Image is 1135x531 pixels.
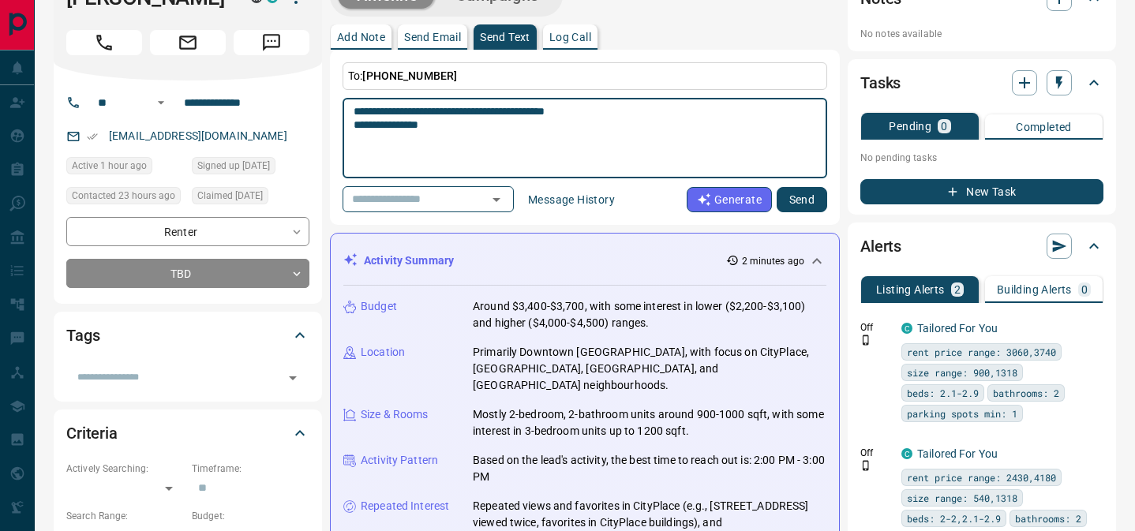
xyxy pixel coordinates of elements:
[901,448,912,459] div: condos.ca
[860,460,871,471] svg: Push Notification Only
[473,344,826,394] p: Primarily Downtown [GEOGRAPHIC_DATA], with focus on CityPlace, [GEOGRAPHIC_DATA], [GEOGRAPHIC_DAT...
[954,284,961,295] p: 2
[66,414,309,452] div: Criteria
[876,284,945,295] p: Listing Alerts
[364,252,454,269] p: Activity Summary
[742,254,804,268] p: 2 minutes ago
[907,406,1017,421] span: parking spots min: 1
[860,146,1103,170] p: No pending tasks
[66,421,118,446] h2: Criteria
[282,367,304,389] button: Open
[150,30,226,55] span: Email
[1081,284,1088,295] p: 0
[907,469,1056,485] span: rent price range: 2430,4180
[109,129,287,142] a: [EMAIL_ADDRESS][DOMAIN_NAME]
[473,406,826,439] p: Mostly 2-bedroom, 2-bathroom units around 900-1000 sqft, with some interest in 3-bedroom units up...
[860,227,1103,265] div: Alerts
[907,510,1001,526] span: beds: 2-2,2.1-2.9
[1016,122,1072,133] p: Completed
[901,323,912,334] div: condos.ca
[860,64,1103,102] div: Tasks
[473,298,826,331] p: Around $3,400-$3,700, with some interest in lower ($2,200-$3,100) and higher ($4,000-$4,500) ranges.
[72,188,175,204] span: Contacted 23 hours ago
[66,217,309,246] div: Renter
[192,462,309,476] p: Timeframe:
[152,93,170,112] button: Open
[234,30,309,55] span: Message
[917,447,998,460] a: Tailored For You
[361,498,449,514] p: Repeated Interest
[197,188,263,204] span: Claimed [DATE]
[66,323,99,348] h2: Tags
[860,179,1103,204] button: New Task
[197,158,270,174] span: Signed up [DATE]
[66,316,309,354] div: Tags
[480,32,530,43] p: Send Text
[337,32,385,43] p: Add Note
[860,446,892,460] p: Off
[361,344,405,361] p: Location
[777,187,827,212] button: Send
[907,490,1017,506] span: size range: 540,1318
[192,157,309,179] div: Fri Dec 11 2020
[860,335,871,346] svg: Push Notification Only
[860,234,901,259] h2: Alerts
[485,189,508,211] button: Open
[361,452,438,469] p: Activity Pattern
[404,32,461,43] p: Send Email
[860,27,1103,41] p: No notes available
[860,70,901,95] h2: Tasks
[362,69,457,82] span: [PHONE_NUMBER]
[192,509,309,523] p: Budget:
[66,259,309,288] div: TBD
[361,406,429,423] p: Size & Rooms
[907,365,1017,380] span: size range: 900,1318
[860,320,892,335] p: Off
[343,246,826,275] div: Activity Summary2 minutes ago
[687,187,772,212] button: Generate
[889,121,931,132] p: Pending
[1015,510,1081,526] span: bathrooms: 2
[66,187,184,209] div: Mon Sep 15 2025
[473,452,826,485] p: Based on the lead's activity, the best time to reach out is: 2:00 PM - 3:00 PM
[87,131,98,142] svg: Email Verified
[907,385,979,401] span: beds: 2.1-2.9
[343,62,827,90] p: To:
[66,157,184,179] div: Tue Sep 16 2025
[907,344,1056,360] span: rent price range: 3060,3740
[941,121,947,132] p: 0
[549,32,591,43] p: Log Call
[519,187,624,212] button: Message History
[66,509,184,523] p: Search Range:
[361,298,397,315] p: Budget
[993,385,1059,401] span: bathrooms: 2
[192,187,309,209] div: Fri Aug 12 2022
[72,158,147,174] span: Active 1 hour ago
[997,284,1072,295] p: Building Alerts
[66,462,184,476] p: Actively Searching:
[917,322,998,335] a: Tailored For You
[66,30,142,55] span: Call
